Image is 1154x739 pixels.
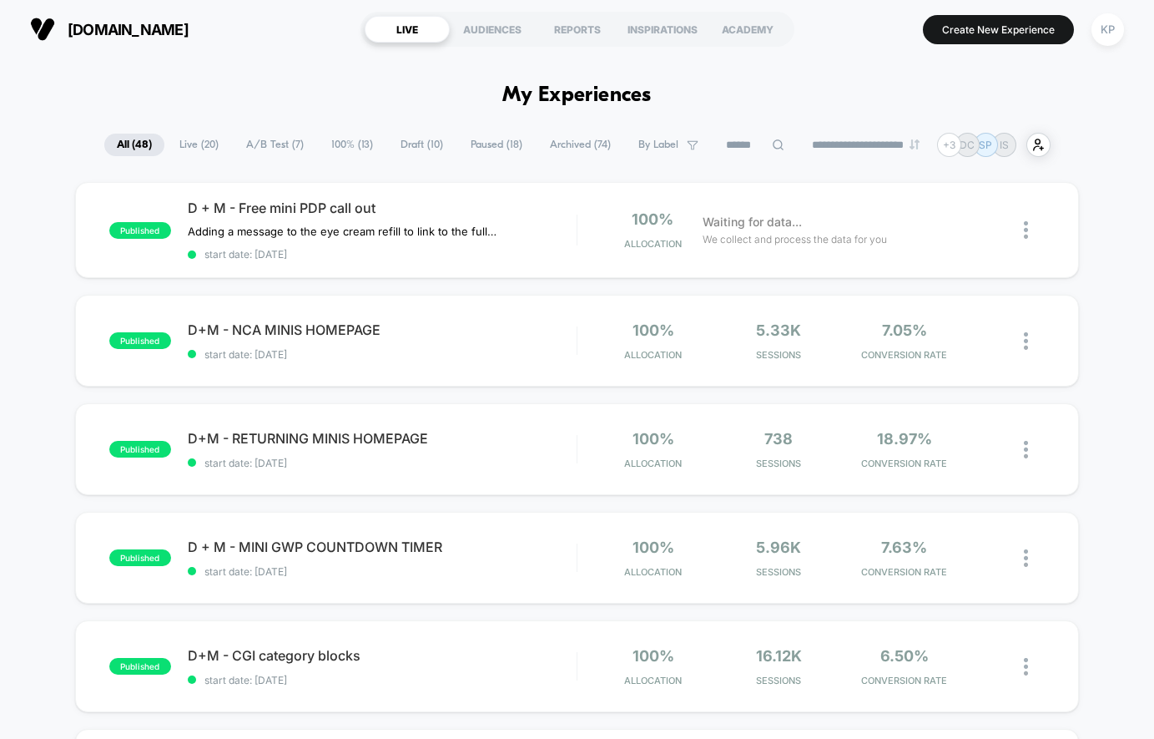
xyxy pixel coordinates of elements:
span: Sessions [720,675,838,686]
span: Allocation [624,458,682,469]
span: Sessions [720,349,838,361]
span: 100% [632,539,674,556]
button: [DOMAIN_NAME] [25,16,194,43]
span: published [109,332,171,349]
span: Allocation [624,349,682,361]
span: Adding a message to the eye cream refill to link to the full size while its OOS [188,225,497,238]
span: 5.96k [756,539,801,556]
span: start date: [DATE] [188,248,577,261]
span: 738 [764,430,793,448]
span: D + M - MINI GWP COUNTDOWN TIMER [188,539,577,555]
img: Visually logo [30,17,55,42]
span: D+M - RETURNING MINIS HOMEPAGE [188,430,577,447]
span: start date: [DATE] [188,457,577,469]
span: Allocation [624,675,682,686]
span: 100% [632,210,673,228]
span: start date: [DATE] [188,674,577,686]
span: published [109,441,171,458]
span: 100% [632,647,674,665]
span: published [109,658,171,675]
span: A/B Test ( 7 ) [234,134,316,156]
span: Allocation [624,566,682,578]
span: 18.97% [877,430,932,448]
span: published [109,549,171,566]
div: KP [1091,13,1124,46]
img: end [910,139,920,149]
span: 7.05% [882,321,927,339]
div: INSPIRATIONS [620,16,705,43]
span: Draft ( 10 ) [388,134,456,156]
div: REPORTS [535,16,620,43]
span: 100% ( 13 ) [319,134,386,156]
span: Allocation [624,238,682,250]
span: Waiting for data... [703,213,802,231]
span: We collect and process the data for you [703,231,887,247]
button: KP [1086,13,1129,47]
span: Live ( 20 ) [167,134,231,156]
img: close [1024,658,1028,676]
h1: My Experiences [502,84,652,108]
span: 6.50% [880,647,929,665]
div: LIVE [365,16,450,43]
span: D+M - CGI category blocks [188,647,577,664]
span: CONVERSION RATE [845,566,963,578]
span: 16.12k [756,647,802,665]
span: CONVERSION RATE [845,349,963,361]
span: start date: [DATE] [188,565,577,578]
img: close [1024,549,1028,567]
span: Archived ( 74 ) [537,134,623,156]
span: By Label [638,139,678,151]
span: All ( 48 ) [104,134,164,156]
span: Paused ( 18 ) [458,134,535,156]
p: IS [1000,139,1009,151]
button: Create New Experience [923,15,1074,44]
span: D + M - Free mini PDP call out [188,200,577,216]
span: 5.33k [756,321,801,339]
span: D+M - NCA MINIS HOMEPAGE [188,321,577,338]
span: 7.63% [881,539,927,556]
div: ACADEMY [705,16,790,43]
span: CONVERSION RATE [845,458,963,469]
img: close [1024,221,1028,239]
span: 100% [632,321,674,339]
span: start date: [DATE] [188,348,577,361]
p: SP [979,139,992,151]
img: close [1024,332,1028,350]
p: DC [960,139,975,151]
span: CONVERSION RATE [845,675,963,686]
img: close [1024,441,1028,458]
span: [DOMAIN_NAME] [68,21,189,38]
span: Sessions [720,566,838,578]
span: Sessions [720,458,838,469]
span: published [109,222,171,239]
span: 100% [632,430,674,448]
div: AUDIENCES [450,16,535,43]
div: + 3 [937,133,961,157]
